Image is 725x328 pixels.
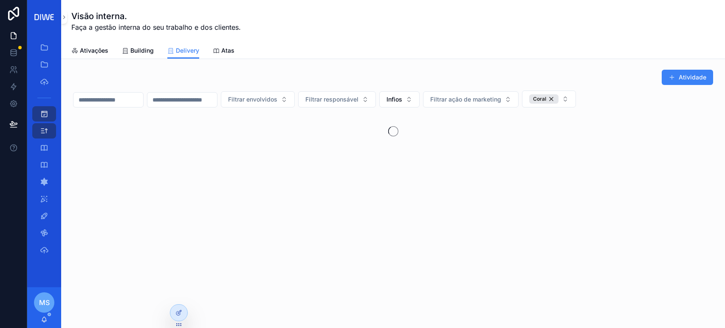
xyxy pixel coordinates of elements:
[662,70,713,85] button: Atividade
[176,46,199,55] span: Delivery
[39,297,50,308] span: MS
[80,46,108,55] span: Ativações
[529,94,559,104] button: Unselect 8
[298,91,376,107] button: Select Button
[522,90,576,107] button: Select Button
[305,95,358,104] span: Filtrar responsável
[423,91,519,107] button: Select Button
[32,12,56,23] img: App logo
[386,95,402,104] span: Infios
[221,91,295,107] button: Select Button
[228,95,277,104] span: Filtrar envolvidos
[71,43,108,60] a: Ativações
[167,43,199,59] a: Delivery
[221,46,234,55] span: Atas
[27,34,61,269] div: scrollable content
[130,46,154,55] span: Building
[213,43,234,60] a: Atas
[71,10,241,22] h1: Visão interna.
[430,95,501,104] span: Filtrar ação de marketing
[533,96,546,102] span: Coral
[379,91,420,107] button: Select Button
[122,43,154,60] a: Building
[71,22,241,32] span: Faça a gestão interna do seu trabalho e dos clientes.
